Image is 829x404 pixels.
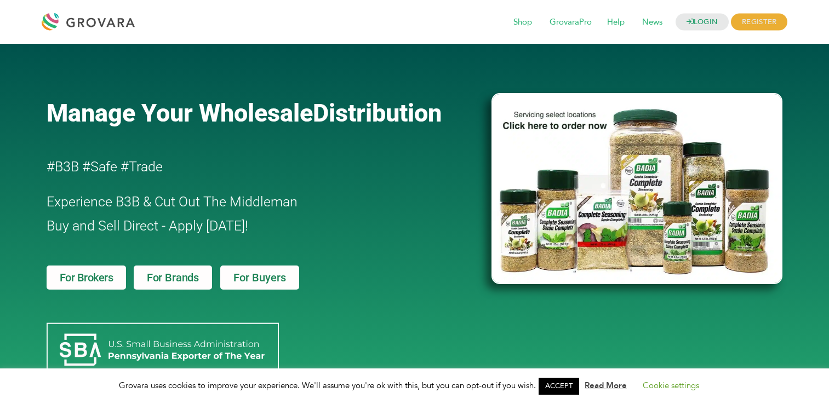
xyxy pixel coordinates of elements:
[599,12,632,33] span: Help
[634,12,670,33] span: News
[147,272,199,283] span: For Brands
[676,14,729,31] a: LOGIN
[599,16,632,28] a: Help
[47,266,127,290] a: For Brokers
[506,16,540,28] a: Shop
[47,218,248,234] span: Buy and Sell Direct - Apply [DATE]!
[119,380,710,391] span: Grovara uses cookies to improve your experience. We'll assume you're ok with this, but you can op...
[220,266,299,290] a: For Buyers
[313,99,442,128] span: Distribution
[506,12,540,33] span: Shop
[233,272,286,283] span: For Buyers
[60,272,113,283] span: For Brokers
[643,380,699,391] a: Cookie settings
[585,380,627,391] a: Read More
[634,16,670,28] a: News
[47,99,474,128] a: Manage Your WholesaleDistribution
[134,266,212,290] a: For Brands
[47,155,429,179] h2: #B3B #Safe #Trade
[542,16,599,28] a: GrovaraPro
[539,378,579,395] a: ACCEPT
[731,14,787,31] span: REGISTER
[542,12,599,33] span: GrovaraPro
[47,194,298,210] span: Experience B3B & Cut Out The Middleman
[47,99,313,128] span: Manage Your Wholesale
